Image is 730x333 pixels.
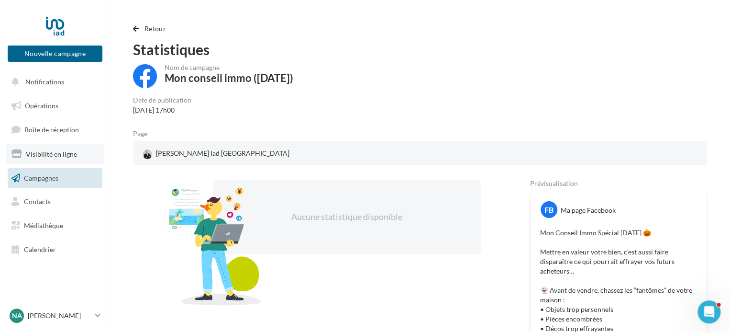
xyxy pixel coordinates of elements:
[561,206,616,215] div: Ma page Facebook
[243,211,450,223] div: Aucune statistique disponible
[6,144,104,164] a: Visibilité en ligne
[25,102,58,110] span: Opérations
[6,119,104,140] a: Boîte de réception
[24,245,56,253] span: Calendrier
[133,97,191,103] div: Date de publication
[133,42,707,57] div: Statistiques
[141,147,291,161] div: [PERSON_NAME] Iad [GEOGRAPHIC_DATA]
[24,197,51,206] span: Contacts
[133,130,155,137] div: Page
[25,78,64,86] span: Notifications
[12,311,22,321] span: NA
[530,180,707,187] div: Prévisualisation
[24,221,63,230] span: Médiathèque
[6,216,104,236] a: Médiathèque
[165,73,293,83] div: Mon conseil immo ([DATE])
[26,150,77,158] span: Visibilité en ligne
[8,307,102,325] a: NA [PERSON_NAME]
[133,23,170,34] button: Retour
[541,201,557,218] div: FB
[697,300,720,323] iframe: Intercom live chat
[8,46,102,62] button: Nouvelle campagne
[6,192,104,212] a: Contacts
[6,168,104,188] a: Campagnes
[6,96,104,116] a: Opérations
[24,173,58,182] span: Campagnes
[133,105,191,115] div: [DATE] 17h00
[24,126,79,134] span: Boîte de réception
[141,147,327,161] a: [PERSON_NAME] Iad [GEOGRAPHIC_DATA]
[165,64,293,71] div: Nom de campagne
[6,240,104,260] a: Calendrier
[144,24,166,33] span: Retour
[28,311,91,321] p: [PERSON_NAME]
[6,72,100,92] button: Notifications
